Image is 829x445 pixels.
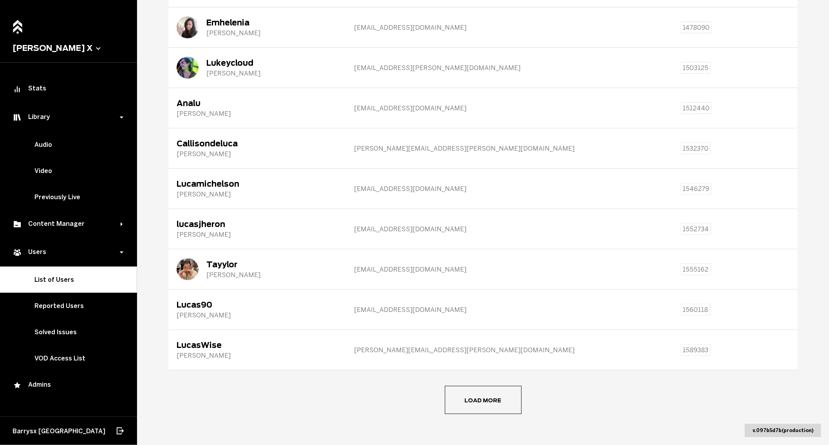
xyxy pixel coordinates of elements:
tr: Callisondeluca[PERSON_NAME][PERSON_NAME][EMAIL_ADDRESS][PERSON_NAME][DOMAIN_NAME]1532370 [168,128,798,169]
tr: Analu[PERSON_NAME][EMAIL_ADDRESS][DOMAIN_NAME]1512440 [168,88,798,128]
span: [PERSON_NAME][EMAIL_ADDRESS][PERSON_NAME][DOMAIN_NAME] [354,346,574,354]
span: [EMAIL_ADDRESS][DOMAIN_NAME] [354,185,466,193]
div: Emhelenia [206,18,260,27]
span: 1589383 [683,346,708,354]
span: [EMAIL_ADDRESS][DOMAIN_NAME] [354,225,466,233]
div: Admins [13,381,125,390]
a: Home [11,16,25,32]
tr: EmheleniaEmhelenia[PERSON_NAME][EMAIL_ADDRESS][DOMAIN_NAME]1478090 [168,7,798,48]
div: Content Manager [13,220,121,229]
tr: Lucamichelson[PERSON_NAME][EMAIL_ADDRESS][DOMAIN_NAME]1546279 [168,169,798,209]
div: LucasWise [177,341,231,350]
span: 1512440 [683,104,710,112]
span: [PERSON_NAME][EMAIL_ADDRESS][PERSON_NAME][DOMAIN_NAME] [354,145,574,152]
div: [PERSON_NAME] [206,29,260,37]
div: Stats [13,85,125,94]
div: Library [13,113,121,122]
tr: lucasjheron[PERSON_NAME][EMAIL_ADDRESS][DOMAIN_NAME]1552734 [168,209,798,249]
span: 1555162 [683,266,708,273]
div: Users [13,248,121,257]
div: Lucas90 [177,300,231,310]
div: [PERSON_NAME] [206,271,260,279]
div: [PERSON_NAME] [177,191,239,198]
button: [PERSON_NAME] X [13,43,125,53]
span: 1532370 [683,145,708,152]
tr: Lucas90[PERSON_NAME][EMAIL_ADDRESS][DOMAIN_NAME]1560118 [168,290,798,330]
span: [EMAIL_ADDRESS][DOMAIN_NAME] [354,266,466,273]
div: Callisondeluca [177,139,238,148]
span: 1503125 [683,64,708,72]
div: lucasjheron [177,220,231,229]
div: Lucamichelson [177,179,239,189]
div: [PERSON_NAME] [177,231,231,238]
div: v. 097b5d7b ( production ) [745,424,821,437]
tr: LukeycloudLukeycloud[PERSON_NAME][EMAIL_ADDRESS][PERSON_NAME][DOMAIN_NAME]1503125 [168,48,798,88]
span: 1478090 [683,24,710,31]
span: [EMAIL_ADDRESS][PERSON_NAME][DOMAIN_NAME] [354,64,520,72]
div: [PERSON_NAME] [177,110,231,117]
img: Emhelenia [177,16,199,38]
span: 1560118 [683,306,708,313]
img: Lukeycloud [177,57,199,79]
div: [PERSON_NAME] [177,352,231,359]
span: [EMAIL_ADDRESS][DOMAIN_NAME] [354,24,466,31]
div: Lukeycloud [206,58,260,68]
div: [PERSON_NAME] [177,150,238,158]
div: [PERSON_NAME] [177,312,231,319]
div: Analu [177,99,231,108]
span: 1552734 [683,225,709,233]
tr: TayylorTayylor[PERSON_NAME][EMAIL_ADDRESS][DOMAIN_NAME]1555162 [168,249,798,290]
button: Log out [111,422,128,440]
tr: LucasWise[PERSON_NAME][PERSON_NAME][EMAIL_ADDRESS][PERSON_NAME][DOMAIN_NAME]1589383 [168,330,798,370]
span: 1546279 [683,185,709,193]
img: Tayylor [177,258,199,280]
span: [EMAIL_ADDRESS][DOMAIN_NAME] [354,306,466,313]
div: [PERSON_NAME] [206,70,260,77]
span: [EMAIL_ADDRESS][DOMAIN_NAME] [354,104,466,112]
div: Tayylor [206,260,260,269]
span: Barrysx [GEOGRAPHIC_DATA] [13,427,105,435]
